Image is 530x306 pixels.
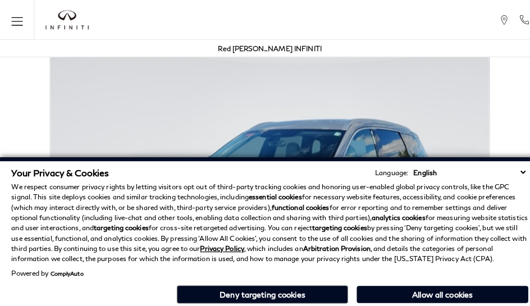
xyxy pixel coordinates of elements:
a: ComplyAuto [49,265,82,272]
strong: functional cookies [267,199,323,208]
a: Red [PERSON_NAME] INFINITI [214,43,316,52]
strong: targeting cookies [307,220,360,228]
button: Allow all cookies [350,281,519,298]
a: infiniti [45,10,87,29]
div: Language: [368,166,401,173]
strong: essential cookies [244,189,296,198]
strong: targeting cookies [92,220,146,228]
button: Deny targeting cookies [173,280,342,298]
strong: Arbitration Provision [298,240,364,248]
select: Language Select [403,164,519,175]
span: Your Privacy & Cookies [11,164,107,175]
img: INFINITI [45,10,87,29]
p: We respect consumer privacy rights by letting visitors opt out of third-party tracking cookies an... [11,179,519,259]
a: Privacy Policy [197,240,240,248]
strong: analytics cookies [365,209,418,218]
div: Powered by [11,265,82,272]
